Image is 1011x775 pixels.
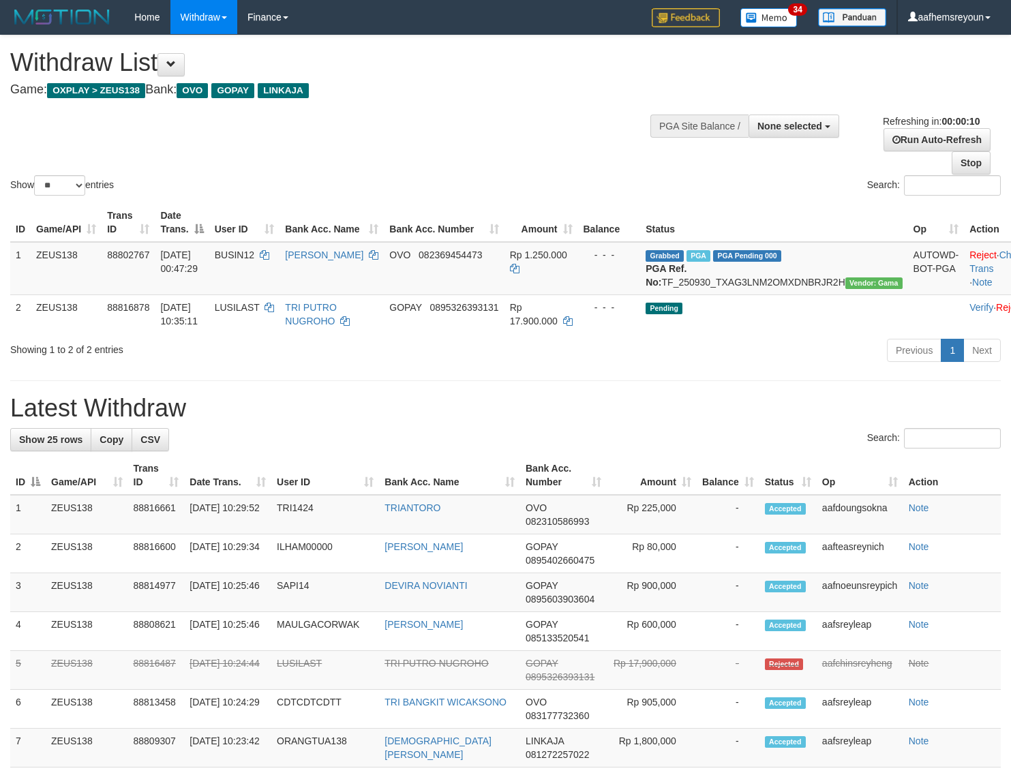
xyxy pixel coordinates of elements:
[765,697,806,709] span: Accepted
[184,573,271,612] td: [DATE] 10:25:46
[765,581,806,592] span: Accepted
[160,302,198,326] span: [DATE] 10:35:11
[34,175,85,196] select: Showentries
[788,3,806,16] span: 34
[10,49,661,76] h1: Withdraw List
[46,495,128,534] td: ZEUS138
[952,151,991,174] a: Stop
[817,612,903,651] td: aafsreyleap
[941,339,964,362] a: 1
[526,671,594,682] span: Copy 0895326393131 to clipboard
[520,456,607,495] th: Bank Acc. Number: activate to sort column ascending
[10,7,114,27] img: MOTION_logo.png
[909,735,929,746] a: Note
[640,242,907,295] td: TF_250930_TXAG3LNM2OMXDNBRJR2H
[697,573,759,612] td: -
[271,651,379,690] td: LUSILAST
[10,337,411,356] div: Showing 1 to 2 of 2 entries
[271,534,379,573] td: ILHAM00000
[963,339,1001,362] a: Next
[10,573,46,612] td: 3
[10,428,91,451] a: Show 25 rows
[887,339,941,362] a: Previous
[91,428,132,451] a: Copy
[640,203,907,242] th: Status
[697,456,759,495] th: Balance: activate to sort column ascending
[909,580,929,591] a: Note
[607,651,697,690] td: Rp 17,900,000
[215,249,254,260] span: BUSIN12
[46,456,128,495] th: Game/API: activate to sort column ascending
[384,658,488,669] a: TRI PUTRO NUGROHO
[607,729,697,768] td: Rp 1,800,000
[646,303,682,314] span: Pending
[31,203,102,242] th: Game/API: activate to sort column ascending
[10,495,46,534] td: 1
[646,250,684,262] span: Grabbed
[46,612,128,651] td: ZEUS138
[46,729,128,768] td: ZEUS138
[280,203,384,242] th: Bank Acc. Name: activate to sort column ascending
[128,495,185,534] td: 88816661
[607,573,697,612] td: Rp 900,000
[10,729,46,768] td: 7
[384,735,492,760] a: [DEMOGRAPHIC_DATA][PERSON_NAME]
[271,495,379,534] td: TRI1424
[128,690,185,729] td: 88813458
[526,697,547,708] span: OVO
[817,651,903,690] td: aafchinsreyheng
[384,541,463,552] a: [PERSON_NAME]
[526,633,589,643] span: Copy 085133520541 to clipboard
[379,456,520,495] th: Bank Acc. Name: activate to sort column ascending
[271,573,379,612] td: SAPI14
[941,116,980,127] strong: 00:00:10
[909,541,929,552] a: Note
[160,249,198,274] span: [DATE] 00:47:29
[584,301,635,314] div: - - -
[271,690,379,729] td: CDTCDTCDTT
[184,495,271,534] td: [DATE] 10:29:52
[584,248,635,262] div: - - -
[969,249,997,260] a: Reject
[650,115,749,138] div: PGA Site Balance /
[765,736,806,748] span: Accepted
[384,619,463,630] a: [PERSON_NAME]
[526,735,564,746] span: LINKAJA
[177,83,208,98] span: OVO
[184,534,271,573] td: [DATE] 10:29:34
[10,242,31,295] td: 1
[757,121,822,132] span: None selected
[510,302,558,326] span: Rp 17.900.000
[107,249,149,260] span: 88802767
[46,534,128,573] td: ZEUS138
[765,620,806,631] span: Accepted
[128,534,185,573] td: 88816600
[817,729,903,768] td: aafsreyleap
[128,612,185,651] td: 88808621
[697,690,759,729] td: -
[140,434,160,445] span: CSV
[10,83,661,97] h4: Game: Bank:
[184,456,271,495] th: Date Trans.: activate to sort column ascending
[607,456,697,495] th: Amount: activate to sort column ascending
[765,658,803,670] span: Rejected
[184,729,271,768] td: [DATE] 10:23:42
[607,534,697,573] td: Rp 80,000
[697,651,759,690] td: -
[526,502,547,513] span: OVO
[526,658,558,669] span: GOPAY
[969,302,993,313] a: Verify
[867,428,1001,449] label: Search:
[184,690,271,729] td: [DATE] 10:24:29
[10,203,31,242] th: ID
[384,697,507,708] a: TRI BANGKIT WICAKSONO
[697,495,759,534] td: -
[817,534,903,573] td: aafteasreynich
[184,612,271,651] td: [DATE] 10:25:46
[526,555,594,566] span: Copy 0895402660475 to clipboard
[526,619,558,630] span: GOPAY
[817,456,903,495] th: Op: activate to sort column ascending
[578,203,641,242] th: Balance
[128,456,185,495] th: Trans ID: activate to sort column ascending
[46,651,128,690] td: ZEUS138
